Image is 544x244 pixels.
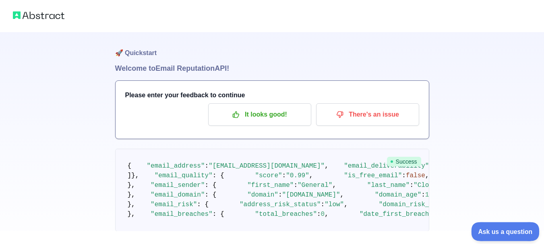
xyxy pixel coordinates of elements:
span: : { [197,201,209,208]
span: : [294,182,298,189]
span: "email_sender" [151,182,205,189]
h1: 🚀 Quickstart [115,32,429,63]
span: , [325,162,329,170]
span: false [406,172,425,179]
button: There's an issue [316,103,419,126]
span: "Cloudus" [414,182,448,189]
span: : [278,191,282,199]
span: "domain_age" [375,191,421,199]
span: 0 [321,211,325,218]
span: "email_deliverability" [344,162,429,170]
button: It looks good! [208,103,311,126]
span: : [402,172,406,179]
span: "General" [298,182,332,189]
span: : [321,201,325,208]
span: , [332,182,336,189]
span: : [410,182,414,189]
span: : [205,162,209,170]
span: , [340,191,344,199]
span: : { [213,172,224,179]
span: : [282,172,286,179]
span: "email_risk" [151,201,197,208]
span: , [325,211,329,218]
span: : { [213,211,224,218]
span: "date_first_breached" [360,211,441,218]
span: "score" [255,172,282,179]
span: , [425,172,429,179]
span: "[DOMAIN_NAME]" [282,191,340,199]
span: "email_breaches" [151,211,213,218]
span: , [344,201,348,208]
h1: Welcome to Email Reputation API! [115,63,429,74]
p: It looks good! [214,108,305,121]
span: "is_free_email" [344,172,402,179]
span: "0.99" [286,172,309,179]
span: 1030 [425,191,441,199]
span: "first_name" [247,182,294,189]
span: "email_quality" [155,172,213,179]
span: "address_risk_status" [240,201,321,208]
iframe: Toggle Customer Support [472,222,540,241]
span: , [309,172,313,179]
h3: Please enter your feedback to continue [125,90,419,100]
span: "[EMAIL_ADDRESS][DOMAIN_NAME]" [209,162,325,170]
span: "domain" [247,191,278,199]
img: Abstract logo [13,10,64,21]
span: { [128,162,132,170]
span: "total_breaches" [255,211,317,218]
span: : [421,191,425,199]
span: "email_domain" [151,191,205,199]
span: Success [387,157,421,166]
span: : { [205,182,217,189]
span: "low" [325,201,344,208]
span: "email_address" [147,162,205,170]
span: "domain_risk_status" [379,201,456,208]
span: : [317,211,321,218]
span: : { [205,191,217,199]
span: "last_name" [367,182,410,189]
p: There's an issue [322,108,413,121]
